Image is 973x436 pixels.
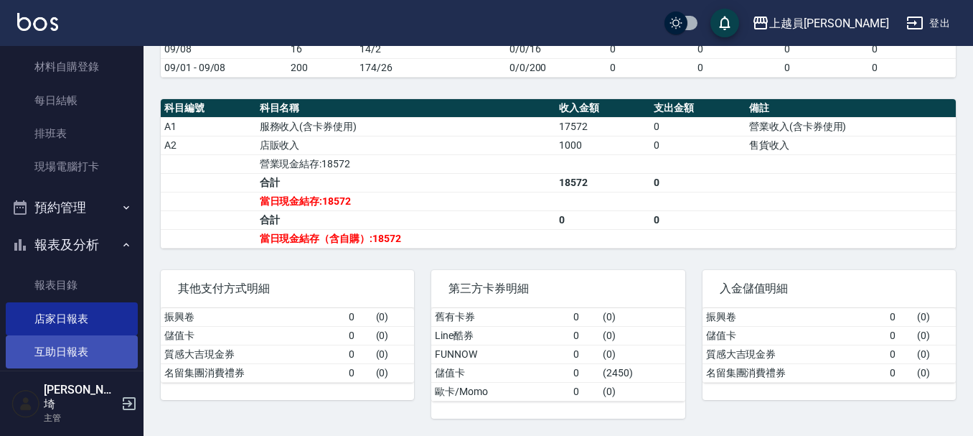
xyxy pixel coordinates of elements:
[570,363,599,382] td: 0
[599,326,685,345] td: ( 0 )
[6,50,138,83] a: 材料自購登錄
[431,382,570,401] td: 歐卡/Momo
[6,302,138,335] a: 店家日報表
[17,13,58,31] img: Logo
[161,99,956,249] table: a dense table
[769,14,889,32] div: 上越員[PERSON_NAME]
[161,363,345,382] td: 名留集團消費禮券
[161,22,956,78] table: a dense table
[913,363,956,382] td: ( 0 )
[606,58,694,77] td: 0
[555,210,651,229] td: 0
[901,10,956,37] button: 登出
[570,308,599,327] td: 0
[694,58,781,77] td: 0
[256,99,555,118] th: 科目名稱
[886,363,913,382] td: 0
[345,345,372,363] td: 0
[287,40,356,58] td: 16
[570,326,599,345] td: 0
[161,345,345,363] td: 質感大吉現金券
[913,345,956,363] td: ( 0 )
[599,308,685,327] td: ( 0 )
[886,345,913,363] td: 0
[44,383,117,412] h5: [PERSON_NAME]埼
[431,326,570,345] td: Line酷券
[256,154,555,173] td: 營業現金結存:18572
[6,117,138,150] a: 排班表
[6,269,138,302] a: 報表目錄
[345,363,372,382] td: 0
[555,173,651,192] td: 18572
[702,363,887,382] td: 名留集團消費禮券
[720,282,939,296] span: 入金儲值明細
[570,382,599,401] td: 0
[868,58,956,77] td: 0
[372,345,415,363] td: ( 0 )
[746,99,956,118] th: 備註
[506,58,606,77] td: 0/0/200
[6,368,138,402] a: 互助點數明細
[710,9,739,37] button: save
[555,117,651,136] td: 17572
[6,84,138,117] a: 每日結帳
[886,308,913,327] td: 0
[356,58,505,77] td: 174/26
[6,150,138,183] a: 現場電腦打卡
[161,117,256,136] td: A1
[555,99,651,118] th: 收入金額
[599,382,685,401] td: ( 0 )
[6,226,138,264] button: 報表及分析
[345,308,372,327] td: 0
[178,282,397,296] span: 其他支付方式明細
[372,363,415,382] td: ( 0 )
[356,40,505,58] td: 14/2
[6,335,138,368] a: 互助日報表
[599,363,685,382] td: ( 2450 )
[886,326,913,345] td: 0
[161,99,256,118] th: 科目編號
[650,136,746,154] td: 0
[44,412,117,425] p: 主管
[431,363,570,382] td: 儲值卡
[345,326,372,345] td: 0
[506,40,606,58] td: 0/0/16
[161,326,345,345] td: 儲值卡
[372,308,415,327] td: ( 0 )
[650,99,746,118] th: 支出金額
[694,40,781,58] td: 0
[650,117,746,136] td: 0
[161,136,256,154] td: A2
[372,326,415,345] td: ( 0 )
[287,58,356,77] td: 200
[161,308,414,383] table: a dense table
[161,58,287,77] td: 09/01 - 09/08
[606,40,694,58] td: 0
[746,9,895,38] button: 上越員[PERSON_NAME]
[650,210,746,229] td: 0
[431,345,570,363] td: FUNNOW
[11,389,40,418] img: Person
[781,58,868,77] td: 0
[702,345,887,363] td: 質感大吉現金券
[256,173,555,192] td: 合計
[448,282,667,296] span: 第三方卡券明細
[431,308,570,327] td: 舊有卡券
[746,117,956,136] td: 營業收入(含卡券使用)
[161,308,345,327] td: 振興卷
[702,308,956,383] table: a dense table
[746,136,956,154] td: 售貨收入
[161,40,287,58] td: 09/08
[650,173,746,192] td: 0
[431,308,685,402] table: a dense table
[781,40,868,58] td: 0
[256,117,555,136] td: 服務收入(含卡券使用)
[913,326,956,345] td: ( 0 )
[256,229,555,248] td: 當日現金結存（含自購）:18572
[702,326,887,345] td: 儲值卡
[6,189,138,226] button: 預約管理
[555,136,651,154] td: 1000
[702,308,887,327] td: 振興卷
[256,210,555,229] td: 合計
[913,308,956,327] td: ( 0 )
